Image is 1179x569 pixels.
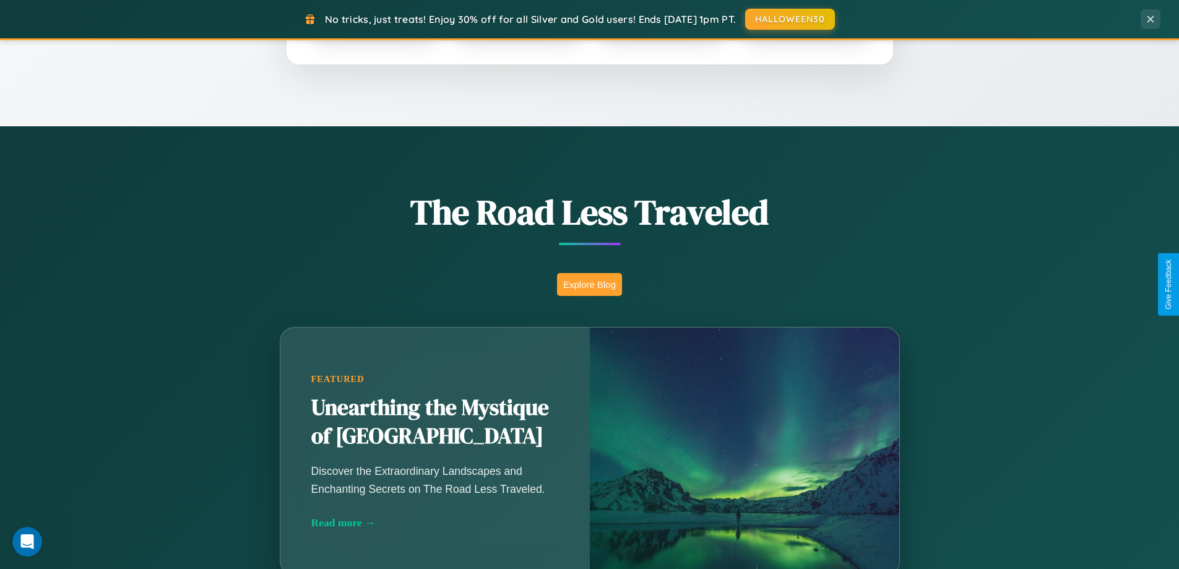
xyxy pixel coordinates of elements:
button: Explore Blog [557,273,622,296]
div: Featured [311,374,559,384]
div: Read more → [311,516,559,529]
iframe: Intercom live chat [12,527,42,557]
h2: Unearthing the Mystique of [GEOGRAPHIC_DATA] [311,394,559,451]
h1: The Road Less Traveled [218,188,961,236]
button: HALLOWEEN30 [745,9,835,30]
p: Discover the Extraordinary Landscapes and Enchanting Secrets on The Road Less Traveled. [311,463,559,497]
span: No tricks, just treats! Enjoy 30% off for all Silver and Gold users! Ends [DATE] 1pm PT. [325,13,736,25]
div: Give Feedback [1164,259,1173,310]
